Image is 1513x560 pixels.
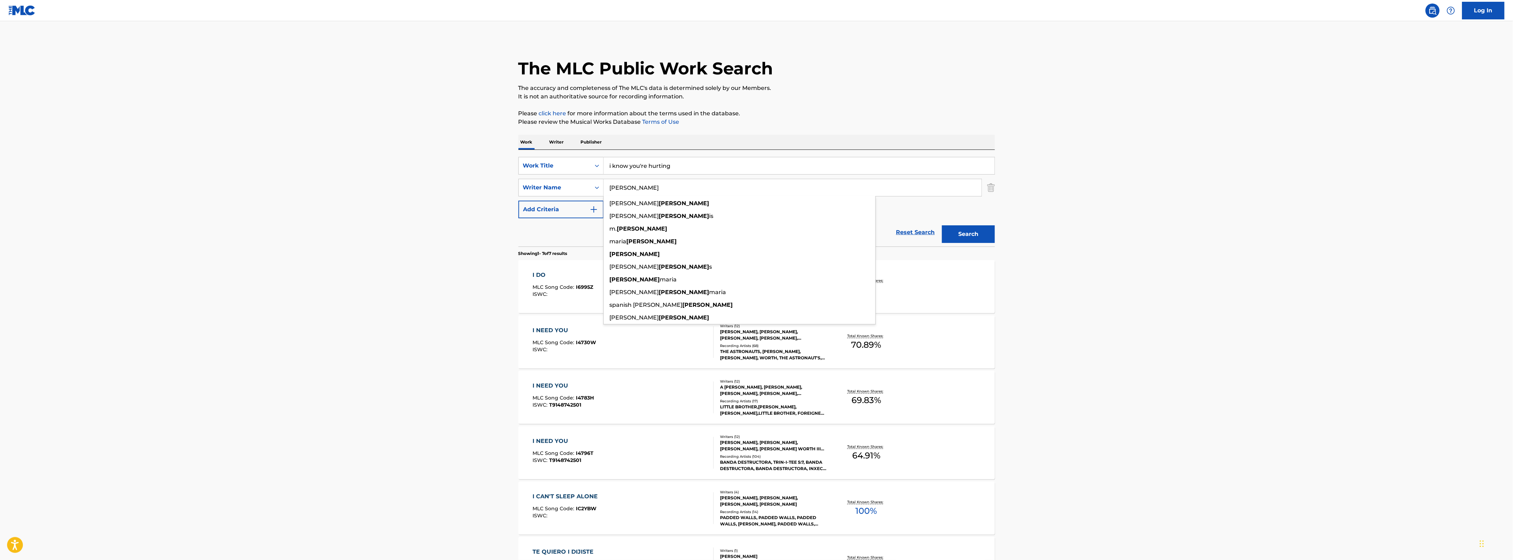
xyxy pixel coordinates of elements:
strong: [PERSON_NAME] [659,289,709,296]
span: m. [610,225,617,232]
div: Drag [1480,533,1484,554]
span: s [709,263,712,270]
strong: [PERSON_NAME] [610,276,660,283]
p: Total Known Shares: [848,555,885,560]
span: 70.89 % [851,339,881,351]
strong: [PERSON_NAME] [659,314,709,321]
div: THE ASTRONAUTS, [PERSON_NAME], [PERSON_NAME], WORTH, THE ASTRONAUT'S, WORTH [720,348,827,361]
span: T9148742501 [549,402,581,408]
span: I6995Z [576,284,593,290]
span: MLC Song Code : [533,284,576,290]
span: [PERSON_NAME] [610,200,659,207]
h1: The MLC Public Work Search [518,58,773,79]
a: I NEED YOUMLC Song Code:I4796TISWC:T9148742501Writers (12)[PERSON_NAME], [PERSON_NAME], [PERSON_N... [518,426,995,479]
p: Writer [547,135,566,150]
div: [PERSON_NAME], [PERSON_NAME], [PERSON_NAME], [PERSON_NAME] [720,495,827,507]
div: Recording Artists ( 14 ) [720,509,827,515]
img: help [1447,6,1455,15]
span: I4783H [576,395,594,401]
div: I CAN'T SLEEP ALONE [533,492,601,501]
strong: [PERSON_NAME] [610,251,660,257]
a: click here [539,110,566,117]
div: [PERSON_NAME], [PERSON_NAME], [PERSON_NAME], [PERSON_NAME], [PERSON_NAME], [PERSON_NAME], [PERSON... [720,329,827,341]
div: I DO [533,271,593,279]
p: It is not an authoritative source for recording information. [518,92,995,101]
div: Writers ( 12 ) [720,379,827,384]
a: Reset Search [893,225,939,240]
iframe: Chat Widget [1478,526,1513,560]
strong: [PERSON_NAME] [617,225,668,232]
span: maria [660,276,677,283]
span: ISWC : [533,512,549,519]
a: I CAN'T SLEEP ALONEMLC Song Code:IC2YBWISWC:Writers (4)[PERSON_NAME], [PERSON_NAME], [PERSON_NAME... [518,482,995,535]
div: TE QUIERO I DIJISTE [533,548,597,556]
div: A [PERSON_NAME], [PERSON_NAME], [PERSON_NAME], [PERSON_NAME], [PERSON_NAME], [PERSON_NAME] WORTH ... [720,384,827,397]
span: maria [610,238,627,245]
div: Writers ( 12 ) [720,434,827,439]
span: ISWC : [533,346,549,353]
span: is [709,213,714,219]
span: MLC Song Code : [533,450,576,456]
div: Writers ( 12 ) [720,323,827,329]
span: 69.83 % [851,394,881,407]
span: IC2YBW [576,505,596,512]
span: MLC Song Code : [533,339,576,346]
span: [PERSON_NAME] [610,263,659,270]
img: search [1428,6,1437,15]
div: PADDED WALLS, PADDED WALLS, PADDED WALLS, [PERSON_NAME], PADDED WALLS, [PERSON_NAME], PADDED WALLS [720,515,827,527]
p: Total Known Shares: [848,444,885,449]
p: Total Known Shares: [848,389,885,394]
a: I NEED YOUMLC Song Code:I4730WISWC:Writers (12)[PERSON_NAME], [PERSON_NAME], [PERSON_NAME], [PERS... [518,316,995,369]
div: Recording Artists ( 104 ) [720,454,827,459]
div: Writers ( 1 ) [720,548,827,553]
a: Terms of Use [641,118,679,125]
div: LITTLE BROTHER,[PERSON_NAME], [PERSON_NAME],LITTLE BROTHER, FOREIGNER, [PERSON_NAME], TRIN-I-TEE 5:7 [720,404,827,416]
strong: [PERSON_NAME] [683,302,733,308]
div: Writer Name [523,183,586,192]
span: [PERSON_NAME] [610,289,659,296]
span: ISWC : [533,291,549,297]
div: [PERSON_NAME], [PERSON_NAME], [PERSON_NAME], [PERSON_NAME] WORTH III [PERSON_NAME], [PERSON_NAME]... [720,439,827,452]
a: Log In [1462,2,1505,19]
button: Add Criteria [518,201,604,218]
span: MLC Song Code : [533,505,576,512]
strong: [PERSON_NAME] [659,213,709,219]
div: I NEED YOU [533,382,594,390]
img: 9d2ae6d4665cec9f34b9.svg [590,205,598,214]
a: Public Search [1426,4,1440,18]
span: maria [709,289,726,296]
p: Total Known Shares: [848,499,885,505]
span: 100 % [856,505,877,517]
div: Recording Artists ( 68 ) [720,343,827,348]
img: MLC Logo [8,5,36,16]
span: 64.91 % [852,449,880,462]
span: [PERSON_NAME] [610,314,659,321]
strong: [PERSON_NAME] [659,263,709,270]
a: I DOMLC Song Code:I6995ZISWC:Writers (1)[PERSON_NAME]Recording Artists (0)Total Known Shares:0% [518,260,995,313]
a: I NEED YOUMLC Song Code:I4783HISWC:T9148742501Writers (12)A [PERSON_NAME], [PERSON_NAME], [PERSON... [518,371,995,424]
div: Writers ( 4 ) [720,489,827,495]
form: Search Form [518,157,995,246]
p: Please review the Musical Works Database [518,118,995,126]
div: I NEED YOU [533,437,593,445]
span: MLC Song Code : [533,395,576,401]
div: Help [1444,4,1458,18]
span: T9148742501 [549,457,581,463]
p: Total Known Shares: [848,333,885,339]
div: [PERSON_NAME] [720,553,827,560]
div: Recording Artists ( 17 ) [720,398,827,404]
p: Publisher [579,135,604,150]
div: I NEED YOU [533,326,596,335]
strong: [PERSON_NAME] [627,238,677,245]
span: I4730W [576,339,596,346]
strong: [PERSON_NAME] [659,200,709,207]
p: Please for more information about the terms used in the database. [518,109,995,118]
img: Delete Criterion [987,179,995,196]
p: Showing 1 - 7 of 7 results [518,250,567,257]
div: BANDA DESTRUCTORA, TRIN-I-TEE 5:7, BANDA DESTRUCTORA, BANDA DESTRUCTORA, INXEC, [PERSON_NAME] [720,459,827,472]
span: I4796T [576,450,593,456]
button: Search [942,225,995,243]
div: Work Title [523,162,586,170]
p: The accuracy and completeness of The MLC's data is determined solely by our Members. [518,84,995,92]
